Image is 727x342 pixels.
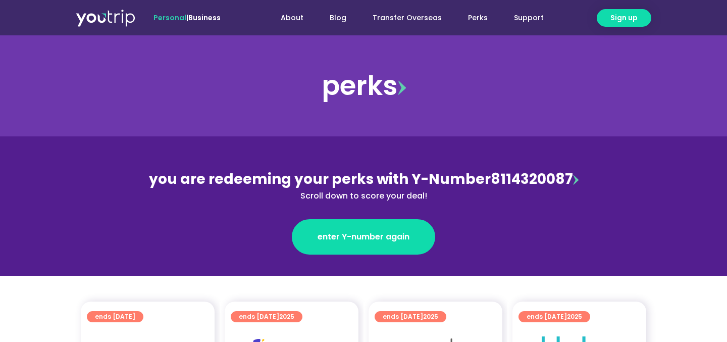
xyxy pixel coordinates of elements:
span: 2025 [567,312,582,321]
span: ends [DATE] [383,311,438,322]
a: Sign up [597,9,651,27]
span: 2025 [279,312,294,321]
nav: Menu [248,9,557,27]
a: About [268,9,317,27]
span: Personal [153,13,186,23]
a: ends [DATE]2025 [518,311,590,322]
a: Transfer Overseas [359,9,455,27]
div: Scroll down to score your deal! [144,190,583,202]
a: ends [DATE]2025 [231,311,302,322]
span: 2025 [423,312,438,321]
a: Blog [317,9,359,27]
a: Perks [455,9,501,27]
span: ends [DATE] [239,311,294,322]
span: | [153,13,221,23]
a: Business [188,13,221,23]
div: 8114320087 [144,169,583,202]
span: enter Y-number again [318,231,409,243]
span: Sign up [610,13,638,23]
a: enter Y-number again [292,219,435,255]
span: ends [DATE] [95,311,135,322]
a: Support [501,9,557,27]
a: ends [DATE] [87,311,143,322]
a: ends [DATE]2025 [375,311,446,322]
span: you are redeeming your perks with Y-Number [149,169,491,189]
span: ends [DATE] [527,311,582,322]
